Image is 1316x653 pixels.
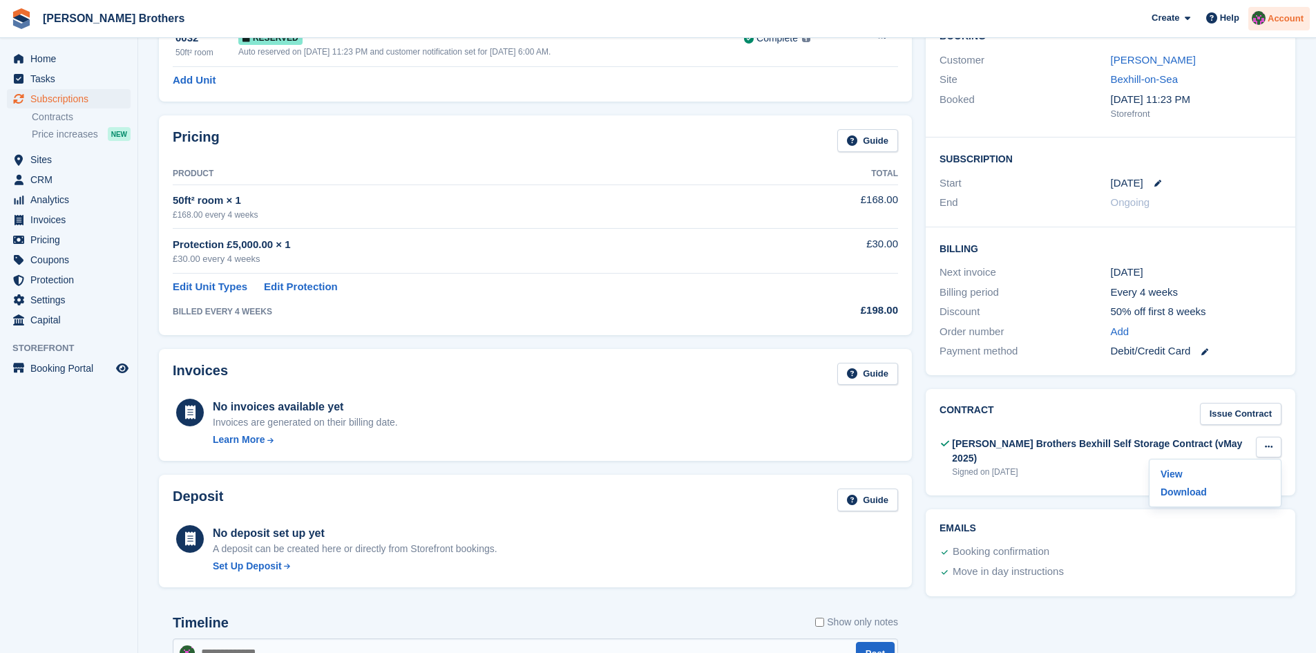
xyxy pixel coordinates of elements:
a: Download [1155,483,1275,501]
a: [PERSON_NAME] Brothers [37,7,190,30]
div: £198.00 [764,303,898,319]
th: Total [764,163,898,185]
a: Add Unit [173,73,216,88]
span: Account [1268,12,1304,26]
h2: Billing [940,241,1281,255]
div: Start [940,176,1110,191]
span: Invoices [30,210,113,229]
a: menu [7,270,131,290]
span: Booking Portal [30,359,113,378]
span: Reserved [238,31,303,45]
div: [DATE] [1111,265,1281,281]
h2: Deposit [173,489,223,511]
div: Debit/Credit Card [1111,343,1281,359]
a: Edit Protection [264,279,338,295]
span: Ongoing [1111,196,1150,208]
a: menu [7,310,131,330]
div: 50ft² room × 1 [173,193,764,209]
div: End [940,195,1110,211]
h2: Pricing [173,129,220,152]
span: Pricing [30,230,113,249]
div: Order number [940,324,1110,340]
span: Tasks [30,69,113,88]
div: Payment method [940,343,1110,359]
a: menu [7,89,131,108]
span: Sites [30,150,113,169]
span: Home [30,49,113,68]
a: menu [7,170,131,189]
div: Customer [940,53,1110,68]
label: Show only notes [815,615,898,630]
th: Product [173,163,764,185]
div: Storefront [1111,107,1281,121]
div: 50ft² room [175,46,238,59]
a: Edit Unit Types [173,279,247,295]
div: Billing period [940,285,1110,301]
div: No deposit set up yet [213,525,497,542]
div: Complete [756,31,798,46]
a: menu [7,210,131,229]
a: [PERSON_NAME] [1111,54,1196,66]
a: Issue Contract [1200,403,1281,426]
a: Contracts [32,111,131,124]
a: Learn More [213,433,398,447]
div: Booked [940,92,1110,121]
h2: Invoices [173,363,228,386]
td: £168.00 [764,184,898,228]
div: BILLED EVERY 4 WEEKS [173,305,764,318]
img: stora-icon-8386f47178a22dfd0bd8f6a31ec36ba5ce8667c1dd55bd0f319d3a0aa187defe.svg [11,8,32,29]
a: Preview store [114,360,131,377]
div: Site [940,72,1110,88]
span: Coupons [30,250,113,269]
a: menu [7,290,131,310]
a: menu [7,49,131,68]
span: Subscriptions [30,89,113,108]
h2: Emails [940,523,1281,534]
td: £30.00 [764,229,898,274]
a: View [1155,465,1275,483]
div: 50% off first 8 weeks [1111,304,1281,320]
span: Help [1220,11,1239,25]
span: Settings [30,290,113,310]
a: menu [7,230,131,249]
div: £168.00 every 4 weeks [173,209,764,221]
span: CRM [30,170,113,189]
div: 0032 [175,30,238,46]
a: Guide [837,363,898,386]
div: £30.00 every 4 weeks [173,252,764,266]
a: Bexhill-on-Sea [1111,73,1179,85]
span: Price increases [32,128,98,141]
a: Add [1111,324,1129,340]
div: Signed on [DATE] [952,466,1256,478]
div: Auto reserved on [DATE] 11:23 PM and customer notification set for [DATE] 6:00 AM. [238,46,744,58]
span: Capital [30,310,113,330]
time: 2025-10-04 00:00:00 UTC [1111,176,1143,191]
a: Guide [837,129,898,152]
div: Discount [940,304,1110,320]
img: icon-info-grey-7440780725fd019a000dd9b08b2336e03edf1995a4989e88bcd33f0948082b44.svg [802,34,810,42]
div: [PERSON_NAME] Brothers Bexhill Self Storage Contract (vMay 2025) [952,437,1256,466]
h2: Contract [940,403,994,426]
div: No invoices available yet [213,399,398,415]
img: Nick Wright [1252,11,1266,25]
a: menu [7,359,131,378]
h2: Subscription [940,151,1281,165]
div: Protection £5,000.00 × 1 [173,237,764,253]
div: Move in day instructions [953,564,1064,580]
a: menu [7,190,131,209]
a: menu [7,69,131,88]
a: Guide [837,489,898,511]
span: Storefront [12,341,137,355]
div: Invoices are generated on their billing date. [213,415,398,430]
h2: Timeline [173,615,229,631]
div: Every 4 weeks [1111,285,1281,301]
div: Set Up Deposit [213,559,282,574]
a: Set Up Deposit [213,559,497,574]
span: Analytics [30,190,113,209]
div: Booking confirmation [953,544,1049,560]
div: Next invoice [940,265,1110,281]
div: Learn More [213,433,265,447]
p: A deposit can be created here or directly from Storefront bookings. [213,542,497,556]
span: Create [1152,11,1179,25]
div: [DATE] 11:23 PM [1111,92,1281,108]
